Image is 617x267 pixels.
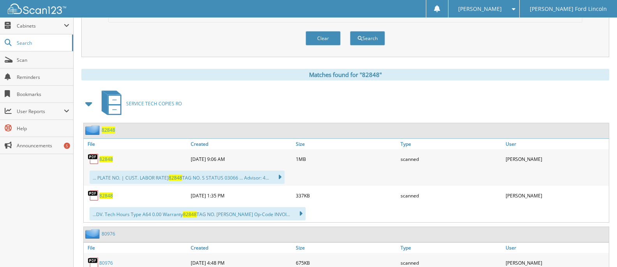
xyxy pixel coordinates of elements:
span: [PERSON_NAME] Ford Lincoln [530,7,607,11]
img: PDF.png [88,153,99,165]
span: SERVICE TECH COPIES RO [126,100,182,107]
span: [PERSON_NAME] [458,7,502,11]
div: [DATE] 1:35 PM [189,188,294,203]
img: scan123-logo-white.svg [8,3,66,14]
div: ... PLATE NO. | CUST. LABOR RATE] TAG NO. S STATUS 03066 ... Advisor: 4... [90,171,285,184]
div: scanned [399,151,504,167]
img: folder2.png [85,229,102,239]
a: File [84,243,189,253]
button: Clear [306,31,341,45]
a: Created [189,243,294,253]
span: Search [17,40,68,46]
a: Size [294,139,399,149]
a: Type [399,243,504,253]
img: folder2.png [85,125,102,135]
a: SERVICE TECH COPIES RO [97,88,182,119]
a: 82848 [102,127,115,133]
span: User Reports [17,108,64,115]
a: 82848 [99,156,113,162]
div: scanned [399,188,504,203]
div: [DATE] 9:06 AM [189,151,294,167]
a: File [84,139,189,149]
span: Cabinets [17,23,64,29]
a: User [504,243,609,253]
a: 80976 [102,230,115,237]
span: 82848 [169,175,182,181]
div: 5 [64,143,70,149]
span: Scan [17,57,69,63]
a: 80976 [99,260,113,266]
a: Created [189,139,294,149]
div: Matches found for "82848" [81,69,609,80]
div: 1MB [294,151,399,167]
div: 337KB [294,188,399,203]
iframe: Chat Widget [578,230,617,267]
div: [PERSON_NAME] [504,188,609,203]
a: User [504,139,609,149]
img: PDF.png [88,190,99,201]
span: Bookmarks [17,91,69,98]
a: Size [294,243,399,253]
div: [PERSON_NAME] [504,151,609,167]
span: Help [17,125,69,132]
a: 82848 [99,192,113,199]
span: 82848 [183,211,197,218]
button: Search [350,31,385,45]
div: ...DV. Tech Hours Type A64 0.00 Warranty TAG NO. [PERSON_NAME] Op-Code INVOI... [90,207,306,220]
a: Type [399,139,504,149]
span: Announcements [17,142,69,149]
span: Reminders [17,74,69,80]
